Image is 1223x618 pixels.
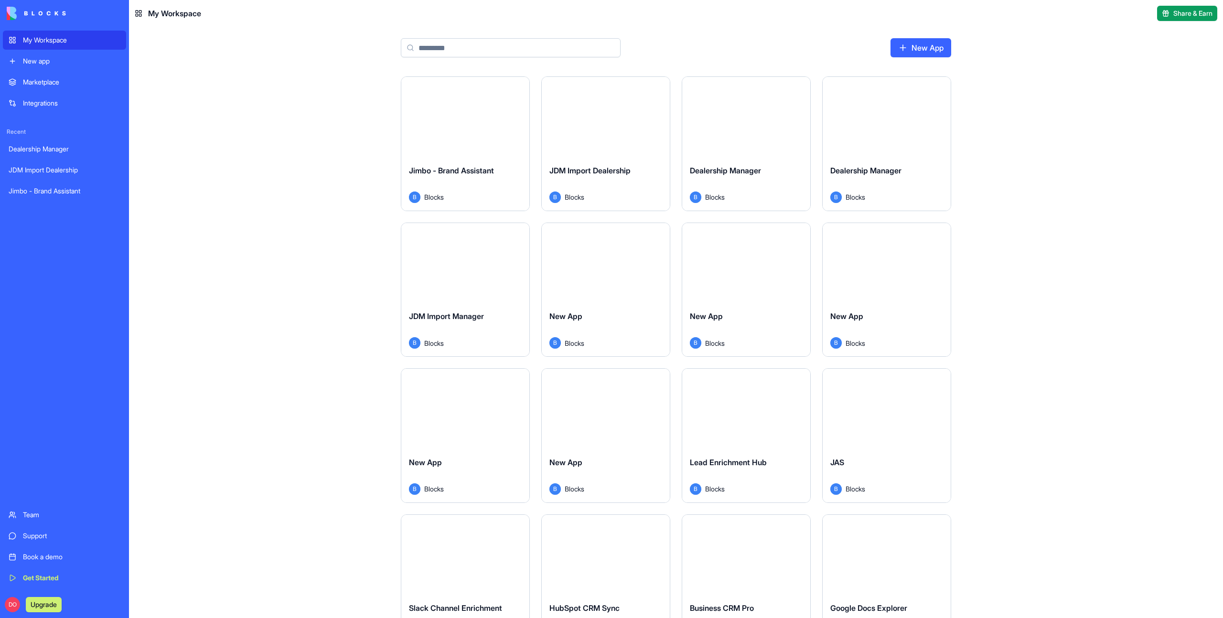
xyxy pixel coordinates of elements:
a: JDM Import DealershipBBlocks [541,76,670,211]
span: DO [5,597,20,612]
a: Team [3,505,126,524]
a: Lead Enrichment HubBBlocks [682,368,811,503]
a: My Workspace [3,31,126,50]
a: Support [3,526,126,545]
span: B [690,192,701,203]
a: Book a demo [3,547,126,566]
span: B [409,192,420,203]
div: Team [23,510,120,520]
span: Blocks [424,484,444,494]
span: My Workspace [148,8,201,19]
a: Marketplace [3,73,126,92]
span: B [690,337,701,349]
a: Dealership ManagerBBlocks [822,76,951,211]
img: logo [7,7,66,20]
span: B [549,483,561,495]
div: Dealership Manager [9,144,120,154]
span: B [409,337,420,349]
span: Blocks [846,338,865,348]
span: JAS [830,458,844,467]
span: HubSpot CRM Sync [549,603,620,613]
span: New App [690,311,723,321]
span: Blocks [846,484,865,494]
a: JASBBlocks [822,368,951,503]
div: My Workspace [23,35,120,45]
span: B [549,192,561,203]
span: Business CRM Pro [690,603,754,613]
span: Blocks [846,192,865,202]
div: Marketplace [23,77,120,87]
span: Dealership Manager [690,166,761,175]
span: New App [409,458,442,467]
a: Dealership Manager [3,139,126,159]
span: New App [830,311,863,321]
button: Share & Earn [1157,6,1217,21]
span: B [409,483,420,495]
button: Upgrade [26,597,62,612]
a: New AppBBlocks [822,223,951,357]
div: Book a demo [23,552,120,562]
a: Jimbo - Brand AssistantBBlocks [401,76,530,211]
span: Dealership Manager [830,166,901,175]
span: Google Docs Explorer [830,603,907,613]
a: Dealership ManagerBBlocks [682,76,811,211]
div: Get Started [23,573,120,583]
div: JDM Import Dealership [9,165,120,175]
span: JDM Import Manager [409,311,484,321]
span: Slack Channel Enrichment [409,603,502,613]
a: Integrations [3,94,126,113]
a: New AppBBlocks [401,368,530,503]
span: Blocks [705,338,725,348]
a: New app [3,52,126,71]
span: Blocks [705,192,725,202]
div: New app [23,56,120,66]
span: Blocks [565,484,584,494]
span: B [549,337,561,349]
span: Blocks [424,338,444,348]
div: Integrations [23,98,120,108]
a: JDM Import ManagerBBlocks [401,223,530,357]
span: B [830,192,842,203]
span: B [830,337,842,349]
span: Blocks [424,192,444,202]
span: B [830,483,842,495]
a: Upgrade [26,599,62,609]
a: New App [890,38,951,57]
span: B [690,483,701,495]
a: Get Started [3,568,126,587]
a: New AppBBlocks [541,223,670,357]
span: New App [549,458,582,467]
span: Blocks [705,484,725,494]
a: JDM Import Dealership [3,160,126,180]
span: Share & Earn [1173,9,1212,18]
div: Jimbo - Brand Assistant [9,186,120,196]
span: JDM Import Dealership [549,166,631,175]
span: Lead Enrichment Hub [690,458,767,467]
span: Recent [3,128,126,136]
span: New App [549,311,582,321]
span: Blocks [565,192,584,202]
a: New AppBBlocks [541,368,670,503]
a: Jimbo - Brand Assistant [3,181,126,201]
div: Support [23,531,120,541]
a: New AppBBlocks [682,223,811,357]
span: Blocks [565,338,584,348]
span: Jimbo - Brand Assistant [409,166,494,175]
